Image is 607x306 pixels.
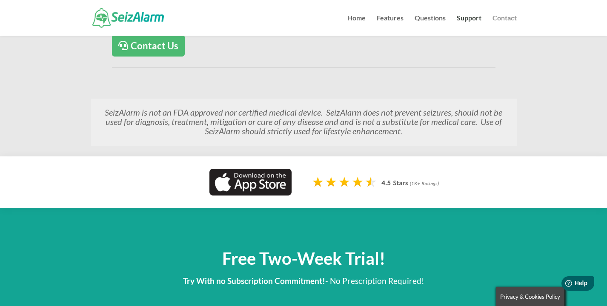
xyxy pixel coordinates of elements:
strong: Try With no Subscription Commitment! [183,276,325,286]
p: - No Prescription Required! [91,274,517,288]
a: Home [347,15,366,36]
a: Support [457,15,481,36]
a: Download seizure detection app on the App Store [209,187,292,197]
img: Download on App Store [209,169,292,195]
a: Contact Us [112,35,185,57]
img: SeizAlarm [92,8,164,27]
a: Contact [492,15,517,36]
em: SeizAlarm is not an FDA approved nor certified medical device. SeizAlarm does not prevent seizure... [105,107,502,136]
img: app-store-rating-stars [312,176,445,191]
iframe: Help widget launcher [531,273,598,297]
span: Privacy & Cookies Policy [500,293,560,300]
a: Questions [415,15,446,36]
a: Features [377,15,404,36]
span: Free Two-Week Trial! [222,248,385,269]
